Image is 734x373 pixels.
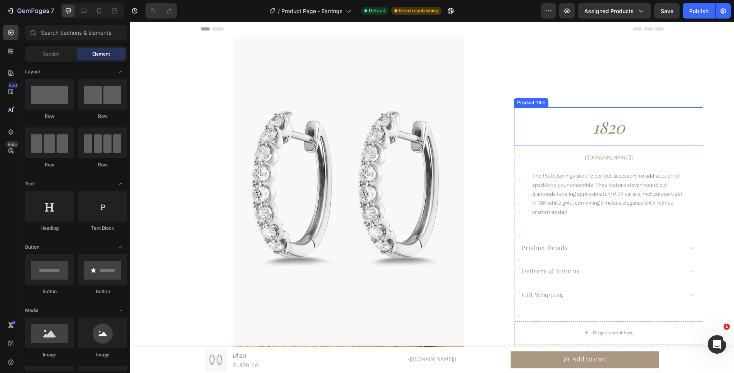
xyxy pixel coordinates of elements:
button: Assigned Products [578,3,651,19]
div: Text Block [78,225,127,232]
a: 1820 [384,90,573,121]
div: Button [25,288,74,295]
span: Assigned Products [584,7,634,15]
span: Toggle open [115,304,127,317]
span: 1 [724,324,730,330]
div: {{[DOMAIN_NAME]}} [228,334,376,342]
button: Add to cart [381,330,529,347]
iframe: Design area [130,22,734,373]
div: {{[DOMAIN_NAME]}} [384,133,573,141]
p: 7 [51,6,54,15]
iframe: Intercom live chat [708,335,726,354]
p: product details [392,222,438,231]
span: Need republishing [399,7,438,14]
div: 450 [7,82,19,88]
div: Row [25,113,74,120]
div: Heading [25,225,74,232]
span: Toggle open [115,178,127,190]
p: gift wrapping [392,269,433,278]
span: Product Page - Earrings [281,7,343,15]
div: Image [25,351,74,358]
div: Product Title [386,78,417,85]
span: Button [25,244,39,251]
div: Add to cart [442,333,477,344]
span: Text [25,180,35,187]
div: Drop element here [463,308,504,314]
span: / [278,7,280,15]
div: Beta [6,141,19,148]
div: Row [78,161,127,168]
div: Undo/Redo [145,3,177,19]
span: Toggle open [115,66,127,78]
div: Row [78,113,127,120]
div: Button [78,288,127,295]
div: Image [78,351,127,358]
button: 7 [3,3,58,19]
input: Search Sections & Elements [25,25,127,40]
span: Toggle open [115,241,127,253]
p: The 1820 earrings are the perfect accessory to add a touch of sparkle to your ensemble. They feat... [402,151,553,195]
span: Media [25,307,39,314]
div: Row [25,161,74,168]
span: Element [92,51,110,58]
div: Publish [689,7,709,15]
p: delivery & returns [392,245,450,254]
span: Save [661,8,673,14]
button: Save [654,3,680,19]
button: Publish [683,3,715,19]
span: Default [369,7,385,14]
span: Layout [25,68,40,75]
span: Section [43,51,59,58]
